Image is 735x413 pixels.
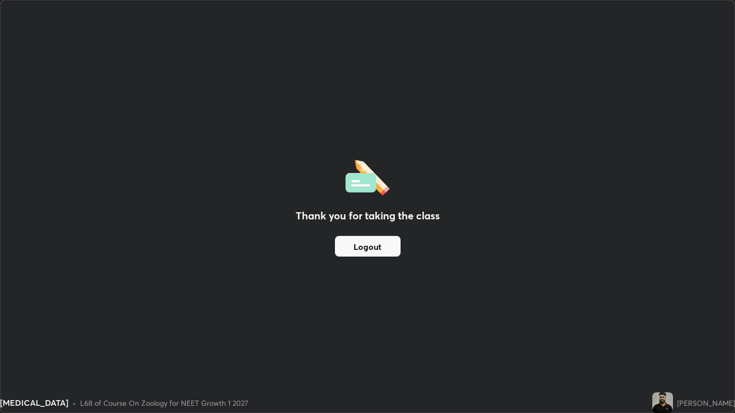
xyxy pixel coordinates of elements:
h2: Thank you for taking the class [296,208,440,224]
img: offlineFeedback.1438e8b3.svg [345,156,390,196]
img: 8066297a22de4facbdfa5d22567f1bcc.jpg [652,392,673,413]
div: [PERSON_NAME] [677,398,735,408]
div: • [72,398,76,408]
div: L68 of Course On Zoology for NEET Growth 1 2027 [80,398,248,408]
button: Logout [335,236,401,257]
